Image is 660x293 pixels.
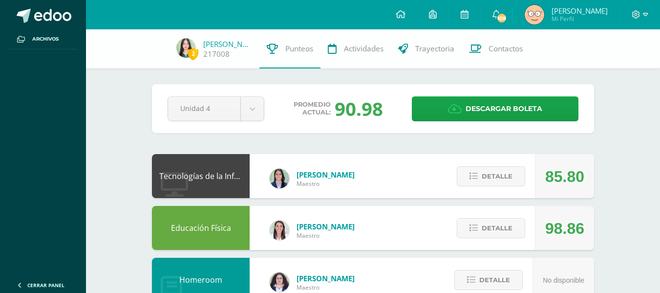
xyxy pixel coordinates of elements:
a: Descargar boleta [412,96,578,121]
a: [PERSON_NAME] [203,39,252,49]
span: Archivos [32,35,59,43]
span: Mi Perfil [552,15,608,23]
div: Educación Física [152,206,250,250]
span: [PERSON_NAME] [297,170,355,180]
a: Actividades [320,29,391,68]
span: Maestro [297,231,355,240]
span: Maestro [297,283,355,292]
a: Archivos [8,29,78,49]
div: Tecnologías de la Información y Comunicación: Computación [152,154,250,198]
span: Contactos [489,44,523,54]
span: Maestro [297,180,355,188]
span: Detalle [482,219,512,237]
span: 2 [188,47,198,60]
span: Detalle [482,167,512,185]
span: Detalle [479,271,510,289]
a: 217008 [203,49,230,59]
a: Unidad 4 [168,97,264,121]
span: Promedio actual: [294,101,331,116]
button: Detalle [457,218,525,238]
button: Detalle [457,166,525,186]
div: 98.86 [545,206,584,250]
span: Unidad 4 [180,97,228,120]
img: 8c1a34b3b9342903322ec75c6fc362cc.png [176,38,196,58]
a: Contactos [462,29,530,68]
img: 534664ee60f520b42d8813f001d89cd9.png [525,5,544,24]
span: Cerrar panel [27,282,64,289]
div: 85.80 [545,155,584,199]
a: Punteos [259,29,320,68]
span: Actividades [344,44,383,54]
img: 68dbb99899dc55733cac1a14d9d2f825.png [270,221,289,240]
span: [PERSON_NAME] [297,273,355,283]
span: [PERSON_NAME] [297,222,355,231]
img: ba02aa29de7e60e5f6614f4096ff8928.png [270,272,289,292]
span: Punteos [285,44,313,54]
a: Trayectoria [391,29,462,68]
div: 90.98 [335,96,383,121]
span: No disponible [543,276,584,284]
button: Detalle [454,270,523,290]
span: Trayectoria [415,44,454,54]
img: 7489ccb779e23ff9f2c3e89c21f82ed0.png [270,169,289,188]
span: Descargar boleta [466,97,542,121]
span: 108 [496,13,507,23]
span: [PERSON_NAME] [552,6,608,16]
